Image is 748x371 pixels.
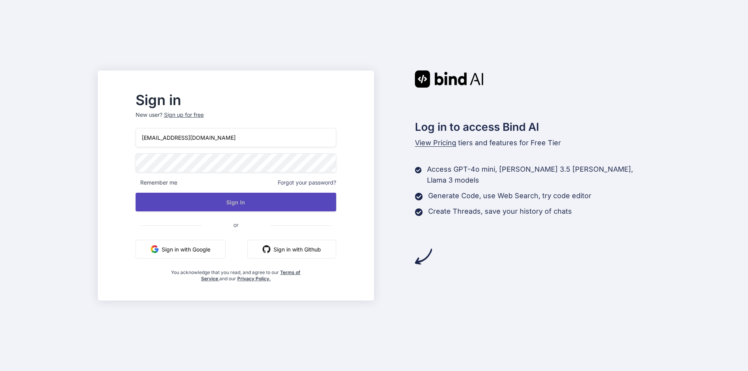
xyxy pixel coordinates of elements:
span: or [202,215,270,234]
p: Generate Code, use Web Search, try code editor [428,190,591,201]
p: Create Threads, save your history of chats [428,206,572,217]
img: google [151,245,159,253]
img: Bind AI logo [415,70,483,88]
span: View Pricing [415,139,456,147]
div: Sign up for free [164,111,204,119]
img: arrow [415,248,432,265]
img: github [263,245,270,253]
p: New user? [136,111,336,128]
button: Sign in with Github [247,240,336,258]
p: tiers and features for Free Tier [415,137,650,148]
p: Access GPT-4o mini, [PERSON_NAME] 3.5 [PERSON_NAME], Llama 3 models [427,164,650,186]
div: You acknowledge that you read, and agree to our and our [169,265,303,282]
a: Privacy Policy. [237,276,271,281]
button: Sign in with Google [136,240,226,258]
button: Sign In [136,193,336,211]
a: Terms of Service [201,269,301,281]
h2: Sign in [136,94,336,106]
span: Remember me [136,179,177,186]
span: Forgot your password? [278,179,336,186]
h2: Log in to access Bind AI [415,119,650,135]
input: Login or Email [136,128,336,147]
